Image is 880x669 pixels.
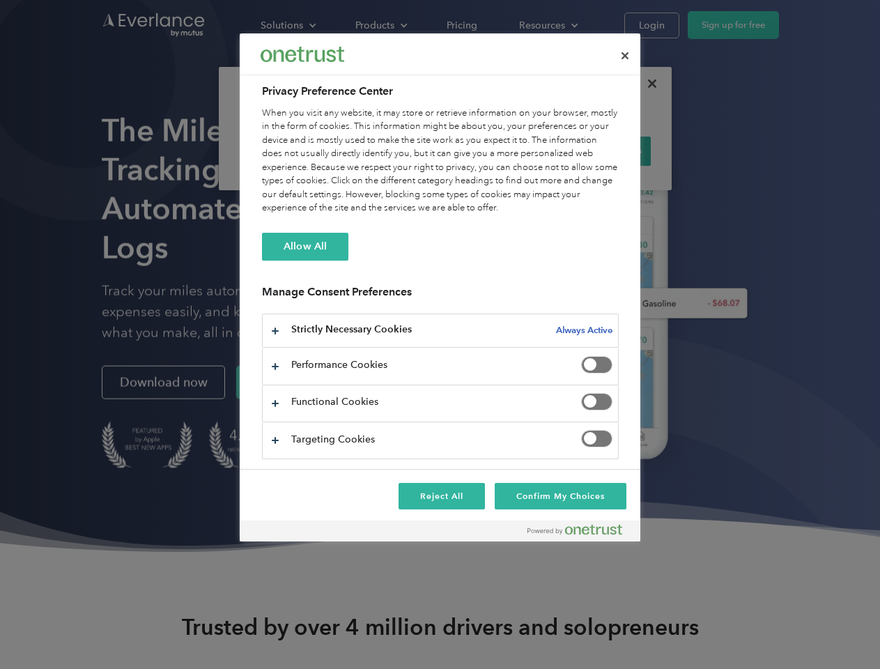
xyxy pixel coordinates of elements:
[495,483,626,509] button: Confirm My Choices
[240,33,640,541] div: Preference center
[527,524,622,535] img: Powered by OneTrust Opens in a new Tab
[399,483,485,509] button: Reject All
[240,33,640,541] div: Privacy Preference Center
[610,40,640,71] button: Close
[261,40,344,68] div: Everlance
[527,524,633,541] a: Powered by OneTrust Opens in a new Tab
[261,47,344,61] img: Everlance
[262,107,619,215] div: When you visit any website, it may store or retrieve information on your browser, mostly in the f...
[262,83,619,100] h2: Privacy Preference Center
[262,285,619,307] h3: Manage Consent Preferences
[262,233,348,261] button: Allow All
